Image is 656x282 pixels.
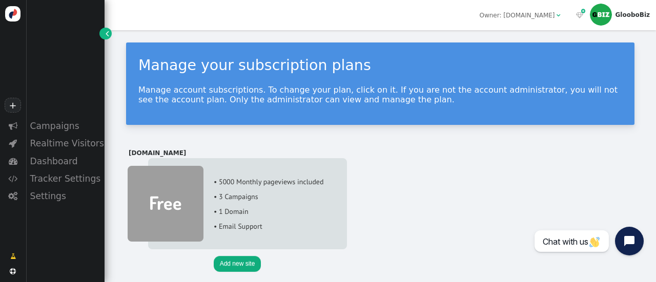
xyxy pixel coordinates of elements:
[10,252,16,261] span: 
[9,157,17,165] span: 
[26,135,105,152] div: Realtime Visitors
[8,174,17,183] span: 
[557,12,561,18] span: 
[9,121,17,130] span: 
[5,6,20,21] img: logo-icon.svg
[99,28,112,39] a: 
[4,248,22,264] a: 
[581,8,585,15] span: 
[26,153,105,170] div: Dashboard
[138,55,622,77] div: Manage your subscription plans
[8,191,17,200] span: 
[26,187,105,205] div: Settings
[576,12,583,18] span: 
[26,170,105,187] div: Tracker Settings
[128,148,187,158] span: [DOMAIN_NAME]
[214,256,261,272] button: Add new site
[5,98,20,113] a: +
[106,29,109,38] span: 
[9,139,17,147] span: 
[10,268,16,274] span: 
[615,11,650,18] div: GlooboBiz
[590,4,612,26] img: ACg8ocJLgxQ2Ix0INduOBnYsT2xceSTYNHRYKgAWLOgW_Q8VtS5ilIpA=s96-c
[138,85,622,104] p: Manage account subscriptions. To change your plan, click on it. If you are not the account admini...
[26,117,105,135] div: Campaigns
[575,11,585,20] a:  
[479,11,555,20] div: Owner: [DOMAIN_NAME]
